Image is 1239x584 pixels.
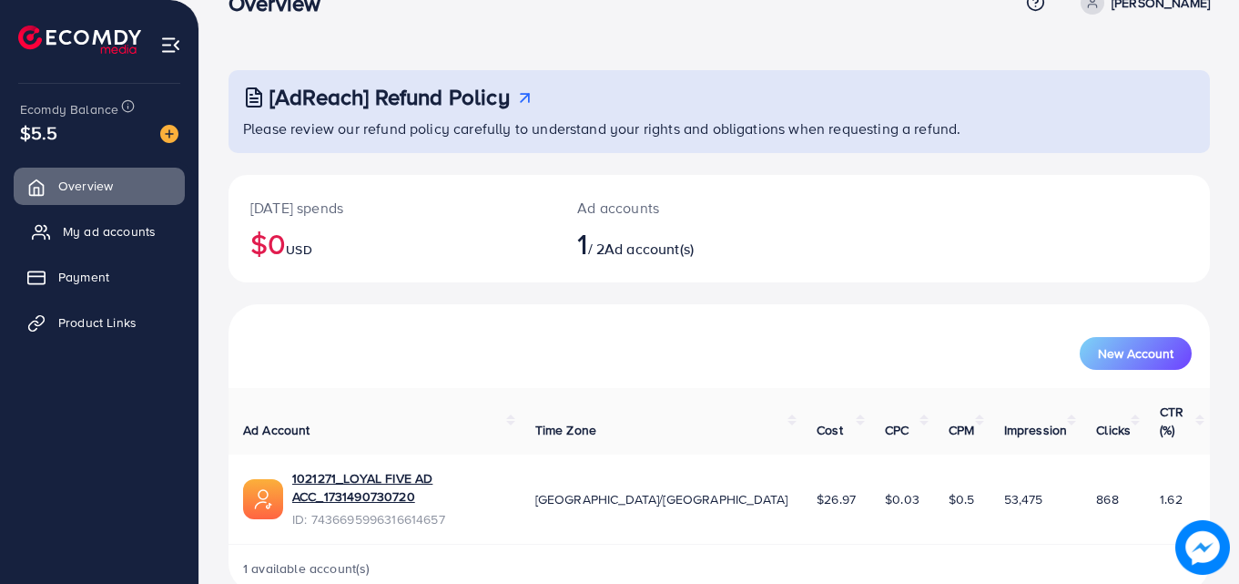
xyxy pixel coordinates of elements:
span: $0.5 [949,490,975,508]
span: 1.62 [1160,490,1183,508]
button: New Account [1080,337,1192,370]
span: 868 [1096,490,1118,508]
span: CPC [885,421,909,439]
span: Impression [1004,421,1068,439]
a: Product Links [14,304,185,341]
h2: $0 [250,226,533,261]
span: New Account [1098,347,1173,360]
h2: / 2 [577,226,779,261]
span: ID: 7436695996316614657 [292,510,506,528]
span: [GEOGRAPHIC_DATA]/[GEOGRAPHIC_DATA] [535,490,788,508]
span: $26.97 [817,490,856,508]
span: 1 [577,222,587,264]
a: 1021271_LOYAL FIVE AD ACC_1731490730720 [292,469,506,507]
span: $5.5 [20,119,58,146]
span: Overview [58,177,113,195]
p: [DATE] spends [250,197,533,219]
span: Product Links [58,313,137,332]
span: Clicks [1096,421,1131,439]
span: My ad accounts [63,222,156,241]
p: Ad accounts [577,197,779,219]
span: Time Zone [535,421,596,439]
span: Cost [817,421,843,439]
span: Ecomdy Balance [20,100,118,118]
span: Ad Account [243,421,310,439]
img: image [1175,520,1230,575]
span: $0.03 [885,490,919,508]
span: CTR (%) [1160,403,1183,439]
span: Ad account(s) [604,239,694,259]
img: image [160,125,178,143]
img: ic-ads-acc.e4c84228.svg [243,479,283,519]
span: 1 available account(s) [243,559,371,578]
img: menu [160,35,181,56]
img: logo [18,26,141,54]
a: Overview [14,168,185,204]
span: Payment [58,268,109,286]
h3: [AdReach] Refund Policy [269,84,510,110]
a: Payment [14,259,185,295]
span: CPM [949,421,974,439]
p: Please review our refund policy carefully to understand your rights and obligations when requesti... [243,118,1199,139]
a: My ad accounts [14,213,185,250]
span: USD [286,241,311,259]
span: 53,475 [1004,490,1043,508]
